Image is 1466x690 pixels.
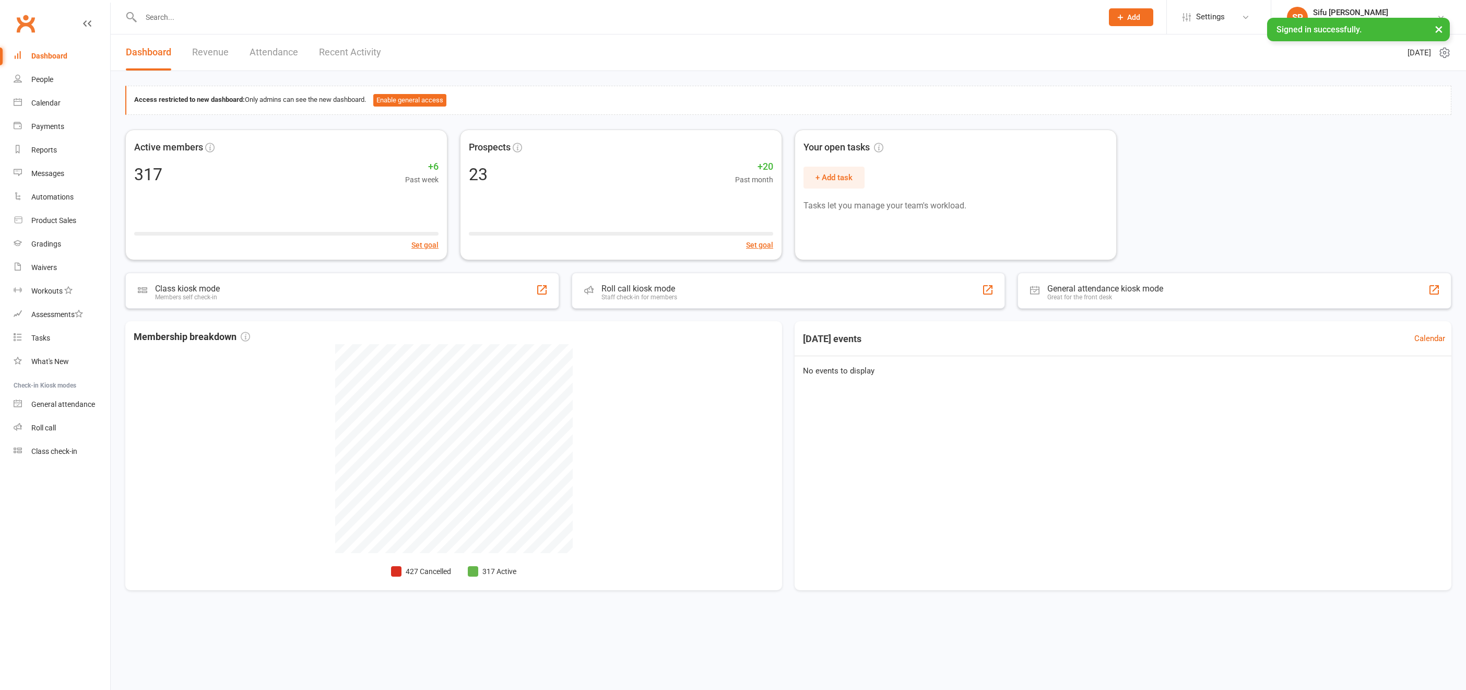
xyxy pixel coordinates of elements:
p: Tasks let you manage your team's workload. [803,199,1108,213]
a: Automations [14,185,110,209]
div: Payments [31,122,64,131]
button: Set goal [746,239,773,251]
a: Calendar [14,91,110,115]
div: Reports [31,146,57,154]
div: No events to display [790,356,1456,385]
div: Great for the front desk [1047,294,1163,301]
div: General attendance kiosk mode [1047,284,1163,294]
span: Signed in successfully. [1276,25,1362,34]
a: Revenue [192,34,229,71]
button: × [1429,18,1448,40]
span: Past week [405,174,439,185]
div: 23 [469,166,488,183]
a: Reports [14,138,110,162]
a: General attendance kiosk mode [14,393,110,416]
div: Assessments [31,310,83,319]
span: Your open tasks [803,140,883,155]
div: Only admins can see the new dashboard. [134,94,1443,107]
a: Gradings [14,232,110,256]
a: Messages [14,162,110,185]
span: Prospects [469,140,511,155]
strong: Access restricted to new dashboard: [134,96,245,103]
a: Workouts [14,279,110,303]
span: +6 [405,159,439,174]
div: General attendance [31,400,95,408]
span: Add [1127,13,1140,21]
span: +20 [735,159,773,174]
a: What's New [14,350,110,373]
a: Clubworx [13,10,39,37]
li: 317 Active [468,566,516,577]
a: Calendar [1414,332,1445,345]
a: Attendance [250,34,298,71]
button: + Add task [803,167,865,189]
div: Workouts [31,287,63,295]
a: Roll call [14,416,110,440]
div: Automations [31,193,74,201]
a: Product Sales [14,209,110,232]
div: 317 [134,166,162,183]
a: Payments [14,115,110,138]
input: Search... [138,10,1095,25]
div: Product Sales [31,216,76,225]
a: Tasks [14,326,110,350]
span: [DATE] [1408,46,1431,59]
div: Messages [31,169,64,178]
div: Gradings [31,240,61,248]
div: Class kiosk mode [155,284,220,294]
div: Calendar [31,99,61,107]
span: Past month [735,174,773,185]
a: People [14,68,110,91]
div: Class check-in [31,447,77,455]
button: Enable general access [373,94,446,107]
div: Sifu [PERSON_NAME] [1313,8,1437,17]
span: Active members [134,140,203,155]
a: Dashboard [14,44,110,68]
button: Set goal [411,239,439,251]
div: Roll call kiosk mode [601,284,677,294]
div: Dashboard [31,52,67,60]
div: Waivers [31,263,57,272]
h3: [DATE] events [795,330,870,348]
li: 427 Cancelled [391,566,451,577]
span: Settings [1196,5,1225,29]
div: Tasks [31,334,50,342]
div: SP [1287,7,1308,28]
a: Dashboard [126,34,171,71]
div: Head Academy Kung Fu South Pty Ltd [1313,17,1437,27]
button: Add [1109,8,1153,26]
a: Waivers [14,256,110,279]
div: Members self check-in [155,294,220,301]
div: Roll call [31,424,56,432]
span: Membership breakdown [134,330,250,345]
div: What's New [31,357,69,366]
a: Recent Activity [319,34,381,71]
a: Assessments [14,303,110,326]
div: Staff check-in for members [601,294,677,301]
div: People [31,75,53,84]
a: Class kiosk mode [14,440,110,463]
